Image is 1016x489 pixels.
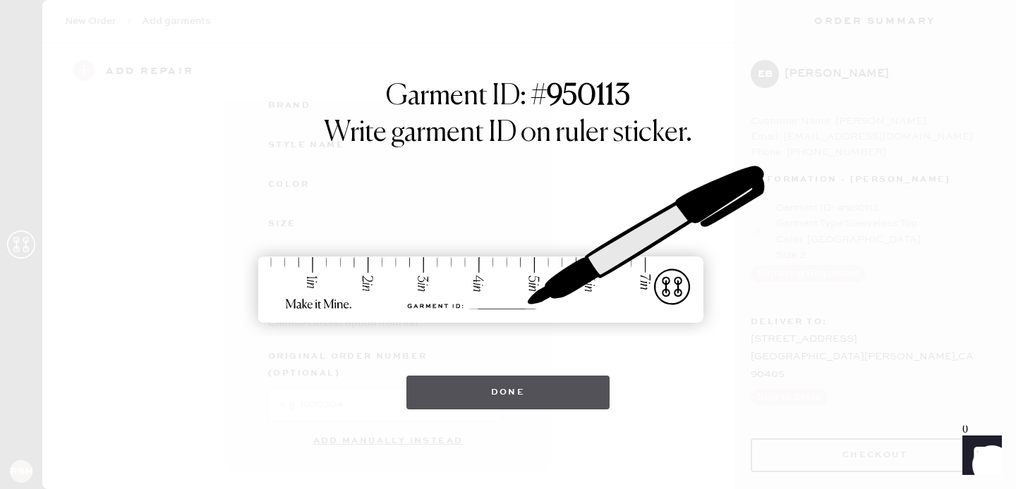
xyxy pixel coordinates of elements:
h1: Write garment ID on ruler sticker. [324,116,692,150]
strong: 950113 [547,82,630,111]
h1: Garment ID: # [386,80,630,116]
button: Done [406,376,610,409]
iframe: Front Chat [949,426,1010,486]
img: ruler-sticker-sharpie.svg [243,129,773,361]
